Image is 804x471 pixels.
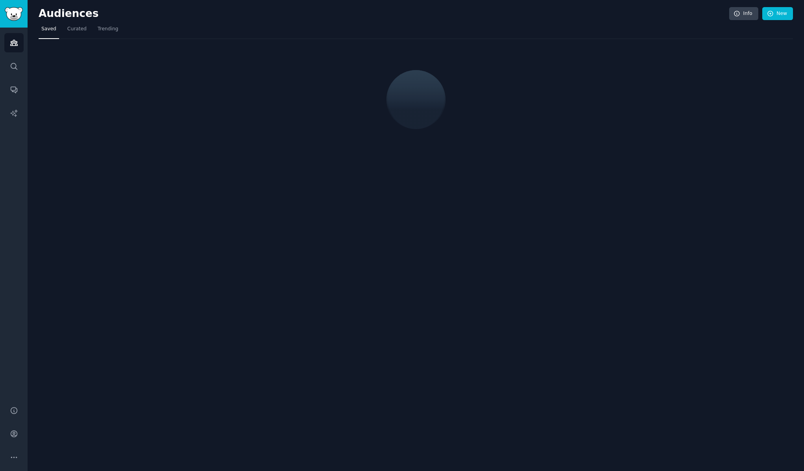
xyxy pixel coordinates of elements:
span: Saved [41,26,56,33]
a: Curated [65,23,89,39]
a: Saved [39,23,59,39]
span: Trending [98,26,118,33]
span: Curated [67,26,87,33]
a: New [762,7,793,20]
img: GummySearch logo [5,7,23,21]
h2: Audiences [39,7,729,20]
a: Info [729,7,758,20]
a: Trending [95,23,121,39]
